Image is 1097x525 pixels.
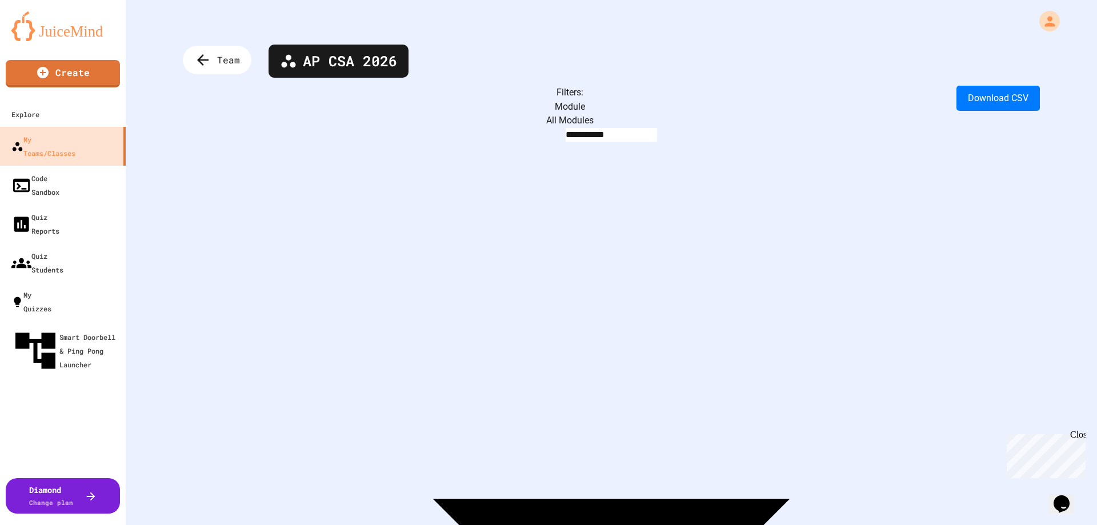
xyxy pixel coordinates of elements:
iframe: chat widget [1002,430,1086,478]
div: Smart Doorbell & Ping Pong Launcher [11,327,121,375]
button: Download CSV [956,86,1040,111]
img: logo-orange.svg [11,11,114,41]
div: Code Sandbox [11,171,59,199]
a: Create [6,60,120,87]
span: Change plan [29,498,73,507]
div: Chat with us now!Close [5,5,79,73]
div: Explore [11,107,39,121]
iframe: chat widget [1049,479,1086,514]
div: My Account [1027,8,1063,34]
div: Quiz Students [11,249,63,276]
label: Module [555,101,585,112]
div: Diamond [29,484,73,508]
span: AP CSA 2026 [303,50,397,72]
button: DiamondChange plan [6,478,120,514]
div: My Quizzes [11,288,51,315]
div: All Modules [183,114,1040,127]
span: Team [217,53,240,67]
div: Quiz Reports [11,210,59,238]
div: Filters: [183,86,1040,99]
div: My Teams/Classes [11,133,75,160]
